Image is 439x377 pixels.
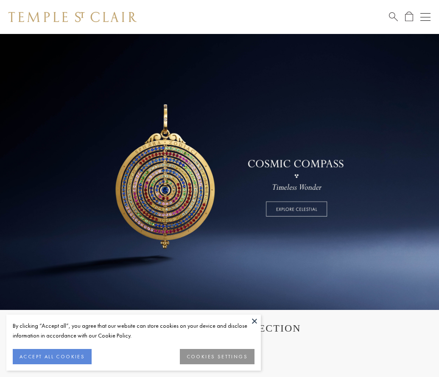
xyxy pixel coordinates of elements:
a: Open Shopping Bag [405,11,413,22]
button: COOKIES SETTINGS [180,349,254,364]
button: ACCEPT ALL COOKIES [13,349,92,364]
a: Search [389,11,398,22]
div: By clicking “Accept all”, you agree that our website can store cookies on your device and disclos... [13,321,254,340]
button: Open navigation [420,12,431,22]
img: Temple St. Clair [8,12,137,22]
